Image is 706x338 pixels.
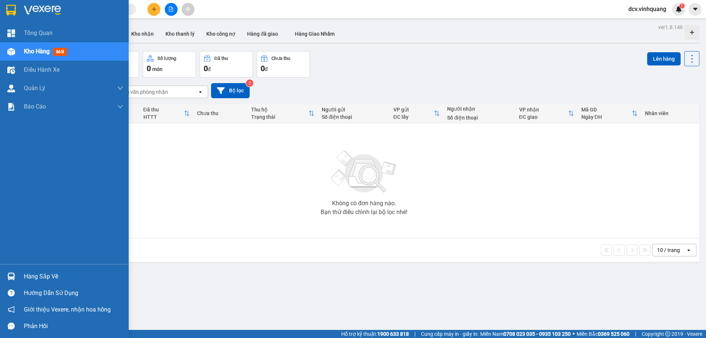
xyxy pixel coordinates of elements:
[421,330,478,338] span: Cung cấp máy in - giấy in:
[8,289,15,296] span: question-circle
[322,107,386,113] div: Người gửi
[623,4,672,14] span: dcv.vinhquang
[143,51,196,78] button: Số lượng0món
[692,6,699,13] span: caret-down
[117,104,123,110] span: down
[332,200,396,206] div: Không có đơn hàng nào.
[598,331,630,337] strong: 0369 525 060
[8,306,15,313] span: notification
[519,114,568,120] div: ĐC giao
[24,28,53,38] span: Tổng Quan
[447,106,511,112] div: Người nhận
[573,332,575,335] span: ⚪️
[581,107,632,113] div: Mã GD
[117,88,168,96] div: Chọn văn phòng nhận
[8,323,15,330] span: message
[327,146,401,198] img: svg+xml;base64,PHN2ZyBjbGFzcz0ibGlzdC1wbHVnX19zdmciIHhtbG5zPSJodHRwOi8vd3d3LnczLm9yZy8yMDAwL3N2Zy...
[261,64,265,73] span: 0
[645,110,696,116] div: Nhân viên
[147,64,151,73] span: 0
[24,102,46,111] span: Báo cáo
[147,3,160,16] button: plus
[665,331,670,337] span: copyright
[24,271,123,282] div: Hàng sắp về
[117,85,123,91] span: down
[168,7,174,12] span: file-add
[7,273,15,280] img: warehouse-icon
[24,321,123,332] div: Phản hồi
[214,56,228,61] div: Đã thu
[241,25,284,43] button: Hàng đã giao
[657,246,680,254] div: 10 / trang
[519,107,568,113] div: VP nhận
[390,104,444,123] th: Toggle SortBy
[377,331,409,337] strong: 1900 633 818
[125,25,160,43] button: Kho nhận
[503,331,571,337] strong: 0708 023 035 - 0935 103 250
[393,114,434,120] div: ĐC lấy
[165,3,178,16] button: file-add
[24,305,111,314] span: Giới thiệu Vexere, nhận hoa hồng
[675,6,682,13] img: icon-new-feature
[247,104,318,123] th: Toggle SortBy
[53,48,67,56] span: mới
[516,104,578,123] th: Toggle SortBy
[208,66,211,72] span: đ
[185,7,190,12] span: aim
[7,29,15,37] img: dashboard-icon
[447,115,511,121] div: Số điện thoại
[211,83,250,98] button: Bộ lọc
[341,330,409,338] span: Hỗ trợ kỹ thuật:
[151,7,157,12] span: plus
[7,66,15,74] img: warehouse-icon
[251,107,309,113] div: Thu hộ
[160,25,200,43] button: Kho thanh lý
[647,52,681,65] button: Lên hàng
[200,51,253,78] button: Đã thu0đ
[140,104,194,123] th: Toggle SortBy
[257,51,310,78] button: Chưa thu0đ
[480,330,571,338] span: Miền Nam
[685,25,699,40] div: Tạo kho hàng mới
[414,330,416,338] span: |
[7,103,15,111] img: solution-icon
[24,288,123,299] div: Hướng dẫn sử dụng
[581,114,632,120] div: Ngày ĐH
[197,89,203,95] svg: open
[6,5,16,16] img: logo-vxr
[578,104,641,123] th: Toggle SortBy
[24,83,45,93] span: Quản Lý
[200,25,241,43] button: Kho công nợ
[295,31,335,37] span: Hàng Giao Nhầm
[271,56,290,61] div: Chưa thu
[143,107,184,113] div: Đã thu
[157,56,176,61] div: Số lượng
[393,107,434,113] div: VP gửi
[152,66,163,72] span: món
[24,65,60,74] span: Điều hành xe
[321,209,407,215] div: Bạn thử điều chỉnh lại bộ lọc nhé!
[7,48,15,56] img: warehouse-icon
[251,114,309,120] div: Trạng thái
[197,110,244,116] div: Chưa thu
[322,114,386,120] div: Số điện thoại
[686,247,692,253] svg: open
[24,48,50,55] span: Kho hàng
[689,3,702,16] button: caret-down
[680,3,685,8] sup: 1
[681,3,683,8] span: 1
[204,64,208,73] span: 0
[7,85,15,92] img: warehouse-icon
[577,330,630,338] span: Miền Bắc
[143,114,184,120] div: HTTT
[246,79,253,87] sup: 2
[182,3,195,16] button: aim
[635,330,636,338] span: |
[658,23,683,31] div: ver 1.8.146
[265,66,268,72] span: đ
